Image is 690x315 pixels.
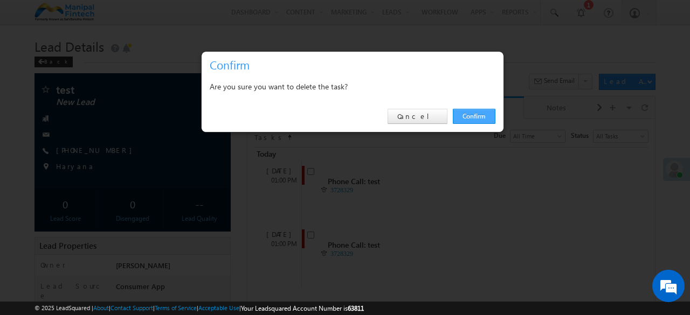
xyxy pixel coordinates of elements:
textarea: Type your message and hit 'Enter' [14,100,197,234]
div: Chat with us now [56,57,181,71]
span: © 2025 LeadSquared | | | | | [34,303,364,313]
img: d_60004797649_company_0_60004797649 [18,57,45,71]
span: 63811 [348,304,364,312]
a: About [93,304,109,311]
span: Your Leadsquared Account Number is [241,304,364,312]
h3: Confirm [210,55,500,74]
a: Confirm [453,109,495,124]
a: Acceptable Use [198,304,239,311]
a: Contact Support [111,304,153,311]
div: Minimize live chat window [177,5,203,31]
a: Cancel [388,109,447,124]
div: Are you sure you want to delete the task? [210,80,495,93]
em: Start Chat [147,242,196,257]
a: Terms of Service [155,304,197,311]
